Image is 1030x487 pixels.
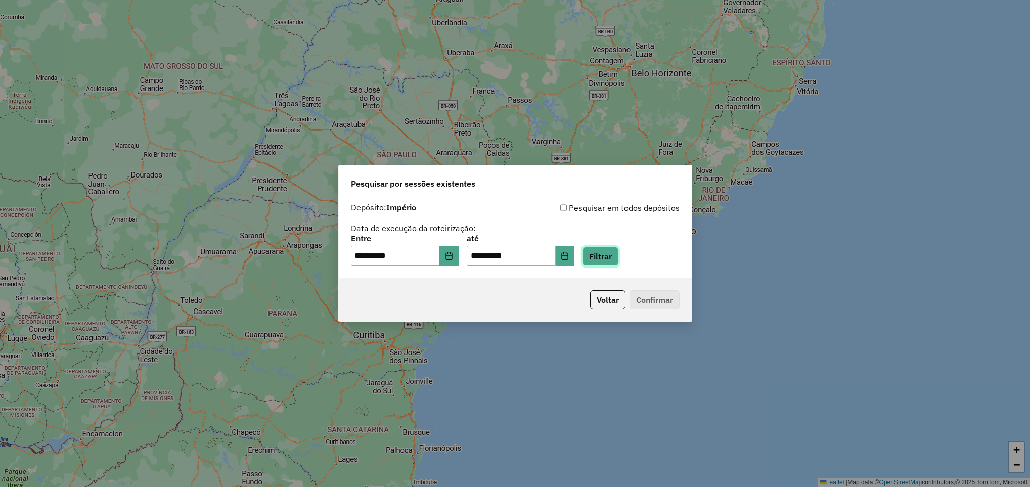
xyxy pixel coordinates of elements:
label: Depósito: [351,201,416,213]
strong: Império [386,202,416,212]
button: Filtrar [583,247,618,266]
button: Choose Date [556,246,575,266]
label: Entre [351,232,459,244]
span: Pesquisar por sessões existentes [351,178,475,190]
button: Voltar [590,290,625,309]
label: Data de execução da roteirização: [351,222,476,234]
button: Choose Date [439,246,459,266]
div: Pesquisar em todos depósitos [515,202,680,214]
label: até [467,232,574,244]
